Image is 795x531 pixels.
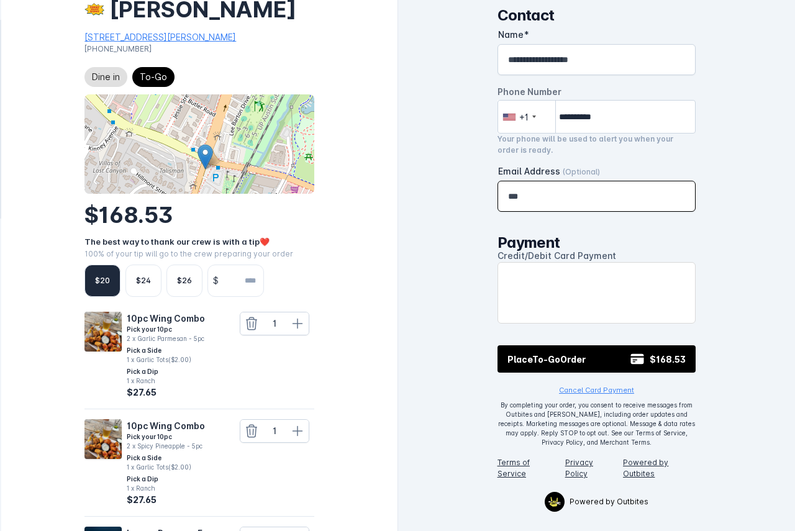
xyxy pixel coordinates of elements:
div: 1 [263,317,286,330]
div: $20 [95,275,110,286]
div: Your phone will be used to alert you when your order is ready. [497,134,696,156]
span: ($2.00) [168,356,191,363]
div: 100% of your tip will go to the crew preparing your order [84,248,314,260]
h2: Payment [497,234,696,252]
div: 10pc Wing Combo [127,312,207,325]
div: 1 x Garlic Tots [127,463,207,472]
div: 2 x Spicy Pineapple - 5pc [127,442,207,451]
div: 1 x Ranch [127,376,207,386]
div: 1 x Garlic Tots [127,355,207,365]
img: Catalog Item [84,312,121,352]
div: By completing your order, you consent to receive messages from Outbites and [PERSON_NAME], includ... [497,401,696,447]
span: ($2.00) [168,463,191,471]
div: Pick a Dip [127,367,207,376]
a: Terms of Service [497,458,530,478]
span: $168.53 [650,353,686,366]
span: ❤️ [260,237,270,247]
div: 1 x Ranch [127,484,207,493]
span: Dine in [92,70,120,84]
span: To-Go [140,70,167,84]
a: OutbitesPowered by Outbites [537,489,656,514]
div: The best way to thank our crew is with a tip [84,236,314,248]
img: Catalog Item [84,419,121,459]
mat-chip-listbox: Fulfillment [84,65,175,89]
span: Email Address [498,166,560,176]
a: Privacy Policy [565,458,593,478]
div: 2 x Garlic Parmesan - 5pc [127,334,207,343]
button: PlaceTo-GoOrder$168.53 [497,345,696,373]
div: 10pc Wing Combo [127,419,207,432]
div: [STREET_ADDRESS][PERSON_NAME] [84,30,314,43]
span: Name [498,29,524,40]
div: [PHONE_NUMBER] [84,43,314,55]
small: Cancel Card Payment [559,386,634,394]
img: Marker [198,144,213,170]
div: Pick a Dip [127,474,207,484]
img: Outbites [548,497,561,507]
span: Credit/Debit Card Payment [497,250,616,261]
span: $ [208,274,224,287]
div: Pick a Side [127,346,207,355]
h2: Contact [497,7,696,24]
div: $24 [136,275,151,286]
div: $26 [177,275,192,286]
a: Powered by Outbites [623,458,668,478]
span: To-Go [532,354,560,365]
span: Place Order [507,353,586,366]
iframe: Secure Credit Card Form [498,263,696,323]
div: $27.65 [127,493,207,506]
div: Pick a Side [127,453,207,463]
span: Powered by Outbites [570,496,648,507]
span: (Optional) [563,167,600,176]
div: +1 [519,111,529,124]
div: 1 [263,424,286,437]
div: $27.65 [127,386,207,399]
span: $168.53 [84,201,173,229]
div: Pick your 10pc [127,432,207,442]
div: Pick your 10pc [127,325,207,334]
